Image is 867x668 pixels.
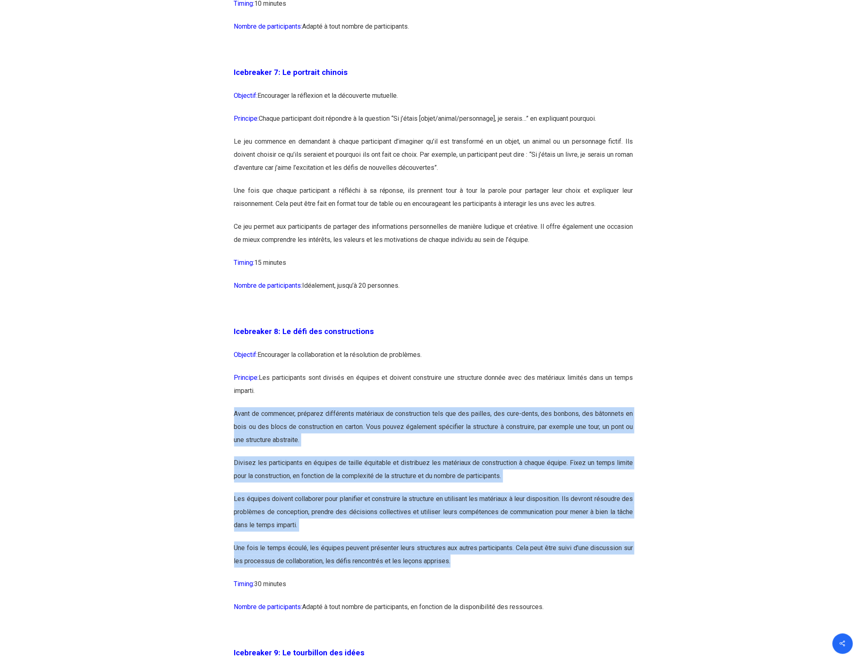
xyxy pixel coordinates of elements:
[234,580,255,588] span: Timing:
[234,603,303,611] span: Nombre de participants:
[234,220,633,256] p: Ce jeu permet aux participants de partager des informations personnelles de manière ludique et cr...
[234,327,374,336] span: Icebreaker 8: Le défi des constructions
[234,115,259,122] span: Principe:
[234,600,633,623] p: Adapté à tout nombre de participants, en fonction de la disponibilité des ressources.
[234,184,633,220] p: Une fois que chaque participant a réfléchi à sa réponse, ils prennent tour à tour la parole pour ...
[234,348,633,371] p: Encourager la collaboration et la résolution de problèmes.
[234,92,258,99] span: Objectif:
[234,542,633,578] p: Une fois le temps écoulé, les équipes peuvent présenter leurs structures aux autres participants....
[234,282,303,289] span: Nombre de participants:
[234,407,633,456] p: Avant de commencer, préparez différents matériaux de construction tels que des pailles, des cure-...
[234,492,633,542] p: Les équipes doivent collaborer pour planifier et construire la structure en utilisant les matéria...
[234,89,633,112] p: Encourager la réflexion et la découverte mutuelle.
[234,23,303,30] span: Nombre de participants:
[234,374,259,381] span: Principe:
[234,371,633,407] p: Les participants sont divisés en équipes et doivent construire une structure donnée avec des maté...
[234,256,633,279] p: 15 minutes
[234,648,365,657] span: Icebreaker 9: Le tourbillon des idées
[234,279,633,302] p: Idéalement, jusqu’à 20 personnes.
[234,259,255,266] span: Timing:
[234,68,348,77] span: Icebreaker 7: Le portrait chinois
[234,578,633,600] p: 30 minutes
[234,456,633,492] p: Divisez les participants en équipes de taille équitable et distribuez les matériaux de constructi...
[234,135,633,184] p: Le jeu commence en demandant à chaque participant d’imaginer qu’il est transformé en un objet, un...
[234,112,633,135] p: Chaque participant doit répondre à la question “Si j’étais [objet/animal/personnage], je serais…”...
[234,351,258,359] span: Objectif:
[234,20,633,43] p: Adapté à tout nombre de participants.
